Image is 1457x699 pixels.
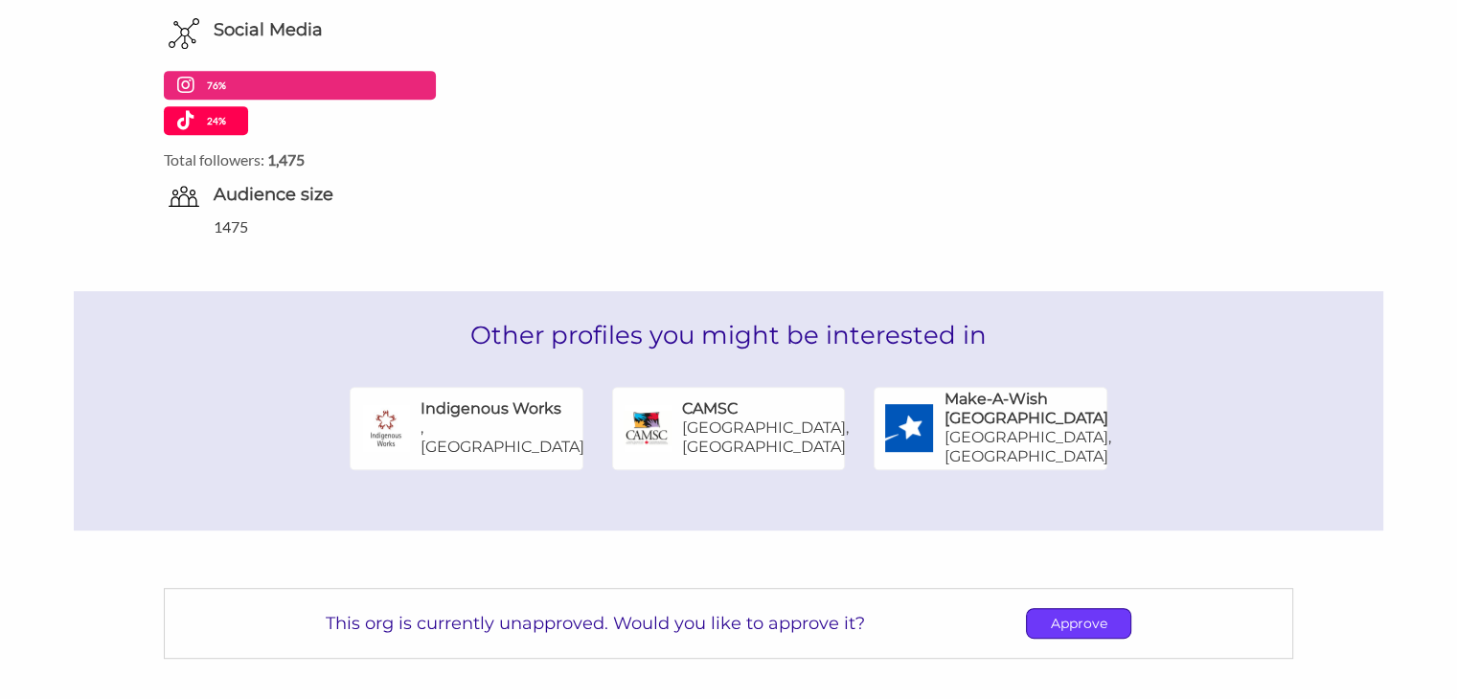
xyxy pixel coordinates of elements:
[945,390,1111,428] h6: Make-A-Wish [GEOGRAPHIC_DATA]
[421,418,584,457] p: , [GEOGRAPHIC_DATA]
[682,418,849,457] p: [GEOGRAPHIC_DATA], [GEOGRAPHIC_DATA]
[267,150,305,169] strong: 1,475
[945,428,1111,466] p: [GEOGRAPHIC_DATA], [GEOGRAPHIC_DATA]
[207,77,231,95] p: 76%
[74,291,1383,379] h2: Other profiles you might be interested in
[207,112,231,130] p: 24%
[214,183,535,207] h6: Audience size
[362,404,410,452] img: Indigenous Works Logo
[214,215,535,238] div: 1475
[885,404,933,452] img: Make-A-Wish Canada Logo
[214,18,323,42] h6: Social Media
[682,399,738,418] h6: CAMSC
[1027,609,1130,638] p: Approve
[326,613,865,634] p: This org is currently unapproved. Would you like to approve it?
[624,404,672,452] img: CAMSC Logo
[164,150,521,169] label: Total followers:
[421,399,561,418] h6: Indigenous Works
[169,186,199,207] img: org-audience-size-icon-0ecdd2b5.svg
[169,18,199,49] img: Social Media Icon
